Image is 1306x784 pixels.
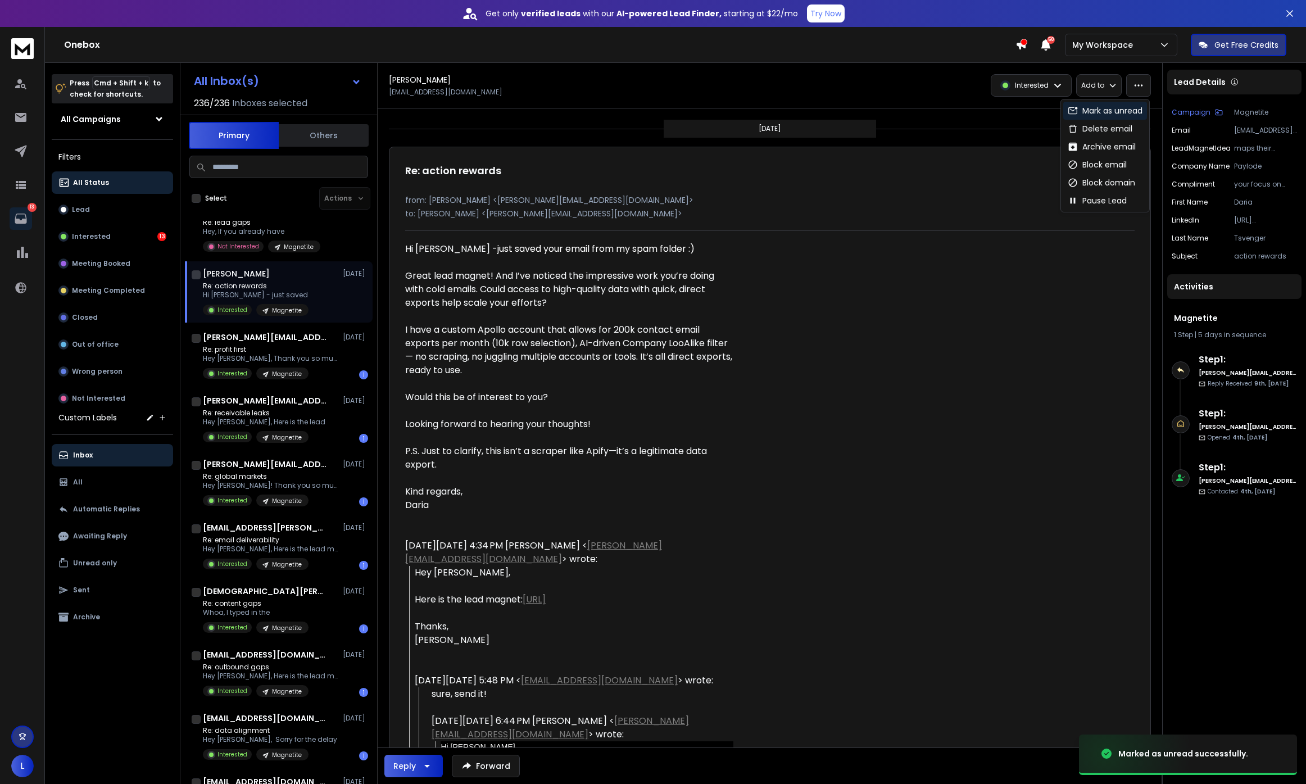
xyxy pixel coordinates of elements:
[217,687,247,695] p: Interested
[405,163,501,179] h1: Re: action rewards
[217,306,247,314] p: Interested
[1199,369,1297,377] h6: [PERSON_NAME][EMAIL_ADDRESS][DOMAIN_NAME]
[203,726,337,735] p: Re: data alignment
[1208,487,1275,496] p: Contacted
[359,561,368,570] div: 1
[73,505,140,514] p: Automatic Replies
[343,714,368,723] p: [DATE]
[1199,477,1297,485] h6: [PERSON_NAME][EMAIL_ADDRESS][DOMAIN_NAME]
[1214,39,1278,51] p: Get Free Credits
[272,751,302,759] p: Magnetite
[73,532,127,541] p: Awaiting Reply
[64,38,1015,52] h1: Onebox
[343,396,368,405] p: [DATE]
[1234,126,1297,135] p: [EMAIL_ADDRESS][DOMAIN_NAME]
[432,687,733,701] div: sure, send it!
[72,205,90,214] p: Lead
[28,203,37,212] p: 13
[217,369,247,378] p: Interested
[72,367,123,376] p: Wrong person
[1068,141,1136,152] div: Archive email
[217,750,247,759] p: Interested
[1234,198,1297,207] p: Daria
[1167,274,1302,299] div: Activities
[72,286,145,295] p: Meeting Completed
[1172,252,1198,261] p: subject
[72,313,98,322] p: Closed
[1234,144,1297,153] p: maps their customer engagement journey, pinpointing where conditional perks can maximize conversi...
[1068,105,1142,116] div: Mark as unread
[1172,198,1208,207] p: First Name
[343,587,368,596] p: [DATE]
[72,259,130,268] p: Meeting Booked
[1174,330,1193,339] span: 1 Step
[405,242,733,256] div: Hi [PERSON_NAME] -
[405,445,733,472] div: P.S. Just to clarify, this isn’t a scraper like Apify—it’s a legitimate data export.
[1240,487,1275,496] span: 4th, [DATE]
[203,268,270,279] h1: [PERSON_NAME]
[343,523,368,532] p: [DATE]
[441,741,733,753] div: Hi [PERSON_NAME],
[272,624,302,632] p: Magnetite
[389,88,502,97] p: [EMAIL_ADDRESS][DOMAIN_NAME]
[343,650,368,659] p: [DATE]
[521,8,581,19] strong: verified leads
[203,418,325,427] p: Hey [PERSON_NAME], Here is the lead
[72,340,119,349] p: Out of office
[203,227,320,236] p: Hey, If you already have
[72,394,125,403] p: Not Interested
[73,178,109,187] p: All Status
[405,269,733,310] div: Great lead magnet! And I’ve noticed the impressive work you’re doing with cold emails. Could acce...
[203,649,326,660] h1: [EMAIL_ADDRESS][DOMAIN_NAME]
[523,593,546,606] a: [URL]
[73,559,117,568] p: Unread only
[1199,407,1297,420] h6: Step 1 :
[359,370,368,379] div: 1
[521,674,678,687] a: [EMAIL_ADDRESS][DOMAIN_NAME]
[1174,312,1295,324] h1: Magnetite
[203,472,338,481] p: Re: global markets
[217,623,247,632] p: Interested
[497,242,695,255] span: just saved your email from my spam folder :)
[272,306,302,315] p: Magnetite
[194,97,230,110] span: 236 / 236
[1234,108,1297,117] p: Magnetite
[203,395,326,406] h1: [PERSON_NAME][EMAIL_ADDRESS][DOMAIN_NAME]
[203,672,338,681] p: Hey [PERSON_NAME], Here is the lead magnet: [URL] [[URL]] As
[203,345,338,354] p: Re: profit first
[203,663,338,672] p: Re: outbound gaps
[1047,36,1055,44] span: 50
[1172,216,1199,225] p: linkedIn
[343,269,368,278] p: [DATE]
[203,713,326,724] h1: [EMAIL_ADDRESS][DOMAIN_NAME]
[203,481,338,490] p: Hey [PERSON_NAME]! Thank you so much
[405,418,733,431] div: Looking forward to hearing your thoughts!
[205,194,227,203] label: Select
[452,755,520,777] button: Forward
[272,370,302,378] p: Magnetite
[415,674,733,687] div: [DATE][DATE] 5:48 PM < > wrote:
[203,354,338,363] p: Hey [PERSON_NAME], Thank you so much,
[1072,39,1137,51] p: My Workspace
[1172,108,1210,117] p: Campaign
[359,624,368,633] div: 1
[217,242,259,251] p: Not Interested
[1172,162,1230,171] p: Company Name
[1068,195,1127,206] div: Pause Lead
[616,8,722,19] strong: AI-powered Lead Finder,
[432,714,733,741] div: [DATE][DATE] 6:44 PM [PERSON_NAME] < > wrote:
[58,412,117,423] h3: Custom Labels
[73,451,93,460] p: Inbox
[203,409,325,418] p: Re: receivable leaks
[393,760,416,772] div: Reply
[203,545,338,554] p: Hey [PERSON_NAME], Here is the lead magnet: [URL] [[URL]] I
[203,332,326,343] h1: [PERSON_NAME][EMAIL_ADDRESS][DOMAIN_NAME]
[203,586,326,597] h1: [DEMOGRAPHIC_DATA][PERSON_NAME]
[1068,177,1135,188] div: Block domain
[405,485,733,499] div: Kind regards,
[1199,423,1297,431] h6: [PERSON_NAME][EMAIL_ADDRESS][DOMAIN_NAME]
[343,333,368,342] p: [DATE]
[73,613,100,622] p: Archive
[1081,81,1104,90] p: Add to
[810,8,841,19] p: Try Now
